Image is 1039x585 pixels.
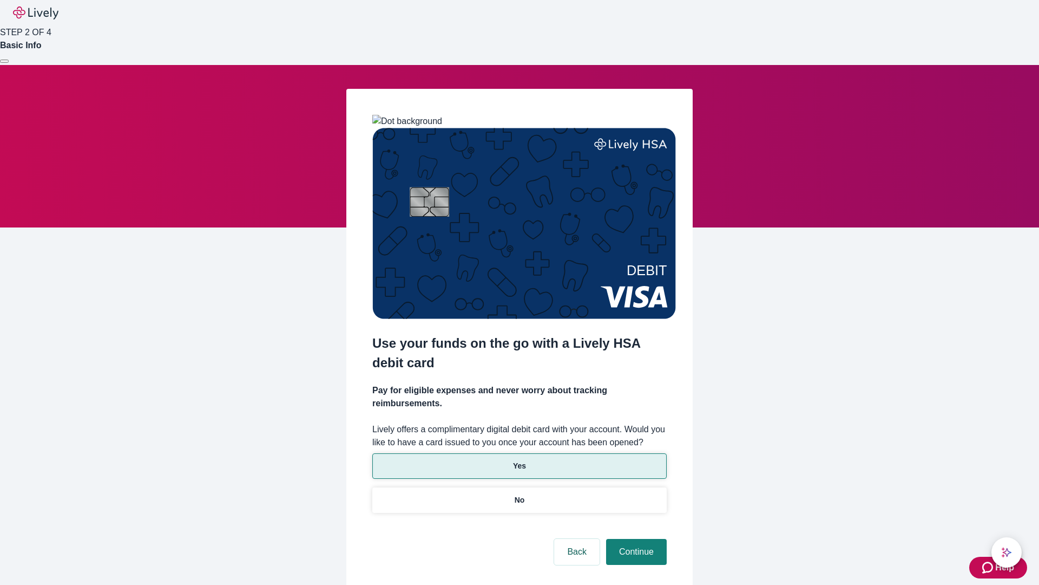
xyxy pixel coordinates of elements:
[372,423,667,449] label: Lively offers a complimentary digital debit card with your account. Would you like to have a card...
[991,537,1022,568] button: chat
[372,334,667,373] h2: Use your funds on the go with a Lively HSA debit card
[982,561,995,574] svg: Zendesk support icon
[372,487,667,513] button: No
[515,495,525,506] p: No
[1001,547,1012,558] svg: Lively AI Assistant
[372,453,667,479] button: Yes
[554,539,600,565] button: Back
[969,557,1027,578] button: Zendesk support iconHelp
[606,539,667,565] button: Continue
[372,115,442,128] img: Dot background
[372,384,667,410] h4: Pay for eligible expenses and never worry about tracking reimbursements.
[513,460,526,472] p: Yes
[995,561,1014,574] span: Help
[372,128,676,319] img: Debit card
[13,6,58,19] img: Lively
